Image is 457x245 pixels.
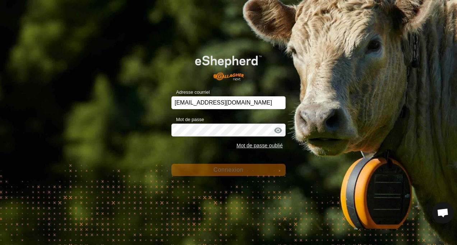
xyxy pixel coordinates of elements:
img: Logo E-shepherd [183,46,274,85]
span: Connexion [213,167,244,173]
label: Mot de passe [171,116,204,123]
label: Adresse courriel [171,89,210,96]
a: Mot de passe oublié [236,143,283,148]
div: Ouvrir le chat [432,202,454,223]
input: Adresse courriel [171,96,286,109]
button: Connexion [171,164,286,176]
